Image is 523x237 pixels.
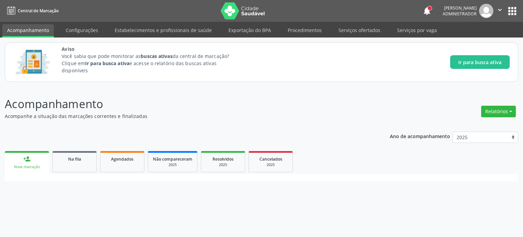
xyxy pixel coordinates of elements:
a: Acompanhamento [2,24,54,38]
a: Serviços ofertados [334,24,385,36]
p: Acompanhe a situação das marcações correntes e finalizadas [5,113,364,120]
strong: buscas ativas [141,53,172,59]
span: Central de Marcação [18,8,59,14]
i:  [496,6,504,14]
span: Aviso [62,45,242,53]
a: Serviços por vaga [392,24,442,36]
span: Agendados [111,156,133,162]
p: Acompanhamento [5,95,364,113]
button: notifications [422,6,432,16]
div: 2025 [206,162,240,167]
a: Configurações [61,24,103,36]
div: [PERSON_NAME] [443,5,477,11]
span: Resolvidos [212,156,234,162]
p: Ano de acompanhamento [390,132,450,140]
a: Central de Marcação [5,5,59,16]
button: Relatórios [481,106,516,117]
span: Não compareceram [153,156,192,162]
div: person_add [23,155,31,163]
a: Procedimentos [283,24,327,36]
strong: Ir para busca ativa [85,60,129,66]
a: Estabelecimentos e profissionais de saúde [110,24,217,36]
span: Ir para busca ativa [458,59,502,66]
img: Imagem de CalloutCard [13,47,52,77]
div: Nova marcação [10,164,44,169]
span: Administrador [443,11,477,17]
div: 2025 [153,162,192,167]
button: Ir para busca ativa [450,55,510,69]
span: Cancelados [259,156,282,162]
button: apps [506,5,518,17]
span: Na fila [68,156,81,162]
p: Você sabia que pode monitorar as da central de marcação? Clique em e acesse o relatório das busca... [62,53,242,74]
div: 2025 [254,162,288,167]
a: Exportação do BPA [224,24,276,36]
button:  [493,4,506,18]
img: img [479,4,493,18]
